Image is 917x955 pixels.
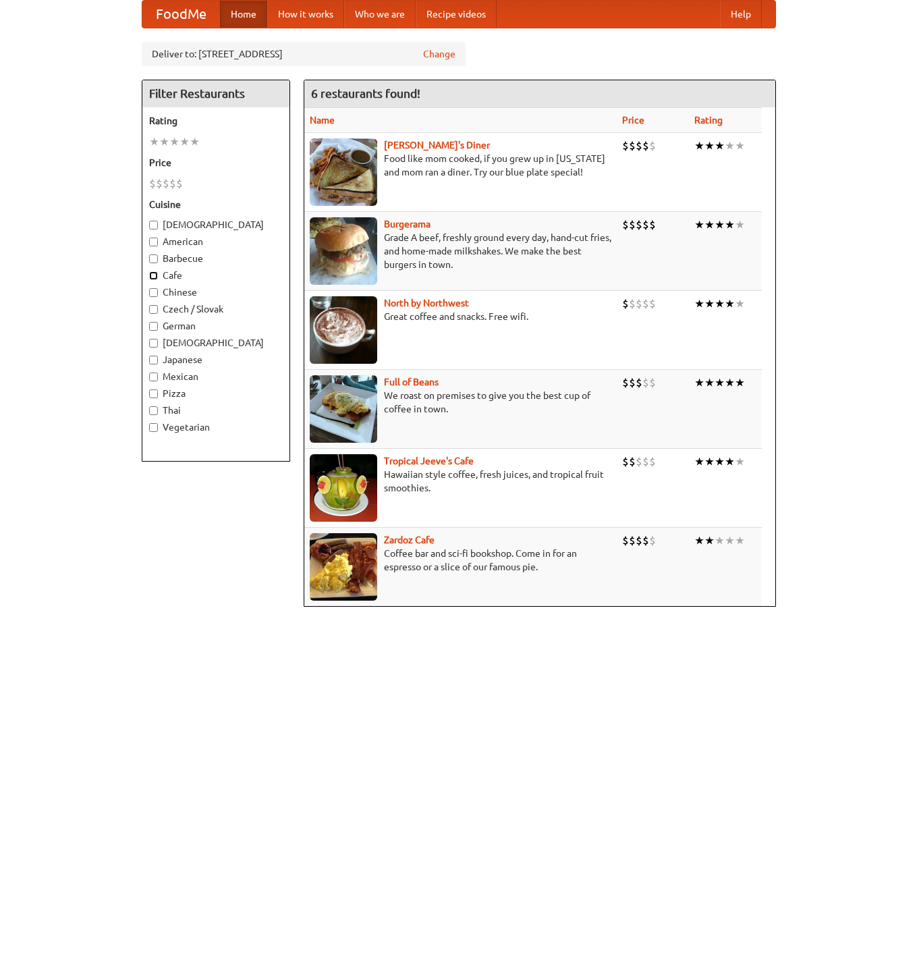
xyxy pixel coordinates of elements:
[629,375,636,390] li: $
[715,217,725,232] li: ★
[142,1,220,28] a: FoodMe
[416,1,497,28] a: Recipe videos
[423,47,455,61] a: Change
[642,138,649,153] li: $
[735,375,745,390] li: ★
[149,285,283,299] label: Chinese
[149,269,283,282] label: Cafe
[179,134,190,149] li: ★
[149,305,158,314] input: Czech / Slovak
[384,456,474,466] a: Tropical Jeeve's Cafe
[622,115,644,126] a: Price
[735,533,745,548] li: ★
[169,134,179,149] li: ★
[149,221,158,229] input: [DEMOGRAPHIC_DATA]
[344,1,416,28] a: Who we are
[735,138,745,153] li: ★
[735,296,745,311] li: ★
[715,454,725,469] li: ★
[636,375,642,390] li: $
[159,134,169,149] li: ★
[149,302,283,316] label: Czech / Slovak
[694,375,704,390] li: ★
[642,454,649,469] li: $
[629,454,636,469] li: $
[149,389,158,398] input: Pizza
[149,420,283,434] label: Vegetarian
[636,217,642,232] li: $
[149,353,283,366] label: Japanese
[704,138,715,153] li: ★
[715,533,725,548] li: ★
[149,134,159,149] li: ★
[310,533,377,601] img: zardoz.jpg
[149,336,283,350] label: [DEMOGRAPHIC_DATA]
[694,138,704,153] li: ★
[649,375,656,390] li: $
[310,547,611,574] p: Coffee bar and sci-fi bookshop. Come in for an espresso or a slice of our famous pie.
[384,140,490,151] a: [PERSON_NAME]'s Diner
[149,339,158,348] input: [DEMOGRAPHIC_DATA]
[149,254,158,263] input: Barbecue
[725,296,735,311] li: ★
[629,296,636,311] li: $
[149,238,158,246] input: American
[704,296,715,311] li: ★
[694,533,704,548] li: ★
[720,1,762,28] a: Help
[149,114,283,128] h5: Rating
[267,1,344,28] a: How it works
[622,138,629,153] li: $
[384,298,469,308] b: North by Northwest
[629,217,636,232] li: $
[622,533,629,548] li: $
[735,454,745,469] li: ★
[642,296,649,311] li: $
[636,296,642,311] li: $
[149,198,283,211] h5: Cuisine
[310,389,611,416] p: We roast on premises to give you the best cup of coffee in town.
[735,217,745,232] li: ★
[142,42,466,66] div: Deliver to: [STREET_ADDRESS]
[384,219,430,229] a: Burgerama
[725,454,735,469] li: ★
[715,296,725,311] li: ★
[149,322,158,331] input: German
[149,235,283,248] label: American
[649,138,656,153] li: $
[310,454,377,522] img: jeeves.jpg
[636,454,642,469] li: $
[384,377,439,387] b: Full of Beans
[149,288,158,297] input: Chinese
[190,134,200,149] li: ★
[176,176,183,191] li: $
[642,375,649,390] li: $
[704,375,715,390] li: ★
[149,387,283,400] label: Pizza
[636,138,642,153] li: $
[384,535,435,545] a: Zardoz Cafe
[149,423,158,432] input: Vegetarian
[715,138,725,153] li: ★
[629,138,636,153] li: $
[310,375,377,443] img: beans.jpg
[149,156,283,169] h5: Price
[169,176,176,191] li: $
[310,468,611,495] p: Hawaiian style coffee, fresh juices, and tropical fruit smoothies.
[725,217,735,232] li: ★
[149,356,158,364] input: Japanese
[694,296,704,311] li: ★
[149,218,283,231] label: [DEMOGRAPHIC_DATA]
[649,296,656,311] li: $
[704,217,715,232] li: ★
[149,271,158,280] input: Cafe
[149,404,283,417] label: Thai
[156,176,163,191] li: $
[636,533,642,548] li: $
[642,217,649,232] li: $
[622,296,629,311] li: $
